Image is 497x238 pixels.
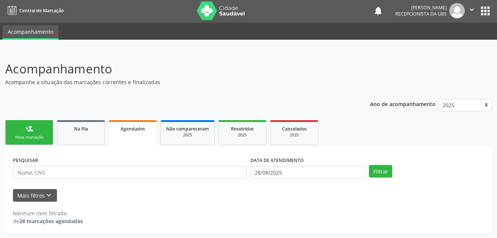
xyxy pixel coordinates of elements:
[74,126,88,132] span: Na fila
[13,209,83,217] div: Nenhum item filtrado
[166,126,209,132] span: Não compareceram
[121,126,145,132] span: Agendados
[13,189,57,202] button: Mais filtroskeyboard_arrow_down
[5,78,346,86] p: Acompanhe a situação das marcações correntes e finalizadas
[465,3,479,19] button: 
[19,218,83,225] strong: 28 marcações agendadas
[5,60,346,78] p: Acompanhamento
[19,7,64,14] span: Central de Marcação
[369,165,392,178] button: Filtrar
[25,125,33,133] div: person_add
[5,4,64,17] a: Central de Marcação
[276,132,313,138] div: 2025
[231,126,254,132] span: Resolvidos
[13,155,38,166] label: PESQUISAR
[13,217,83,225] div: de
[45,191,53,199] i: keyboard_arrow_down
[373,6,383,16] button: notifications
[370,99,436,108] p: Ano de acompanhamento
[282,126,307,132] span: Cancelados
[3,25,58,40] a: Acompanhamento
[251,166,366,179] input: Selecione um intervalo
[479,4,492,17] button: apps
[468,6,476,14] i: 
[224,132,261,138] div: 2025
[251,155,304,166] label: DATA DE ATENDIMENTO
[166,132,209,138] div: 2025
[395,11,447,17] span: Recepcionista da UBS
[449,3,465,19] img: img
[395,4,447,11] div: [PERSON_NAME]
[13,166,247,179] input: Nome, CNS
[11,135,48,140] div: Nova marcação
